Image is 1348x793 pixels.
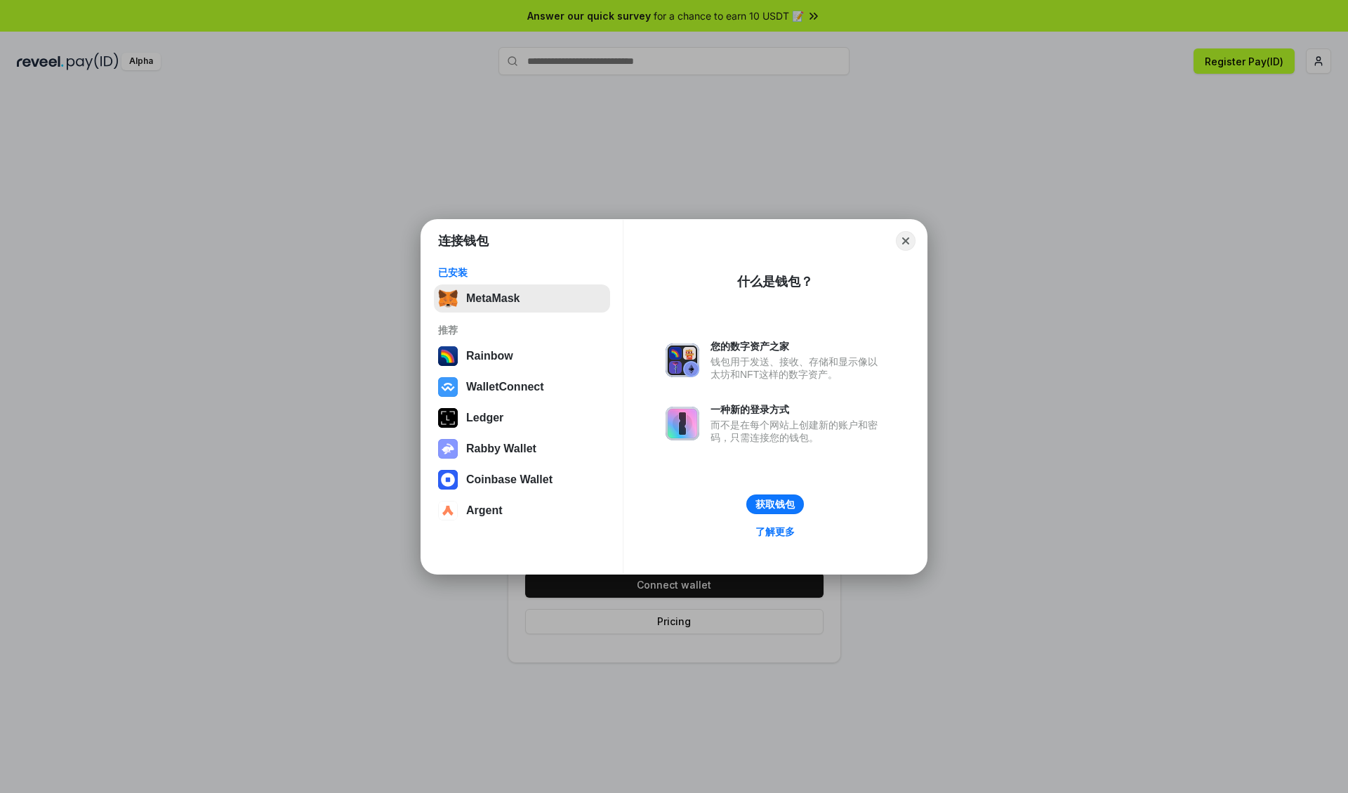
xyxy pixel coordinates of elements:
[466,292,520,305] div: MetaMask
[466,504,503,517] div: Argent
[438,470,458,490] img: svg+xml,%3Csvg%20width%3D%2228%22%20height%3D%2228%22%20viewBox%3D%220%200%2028%2028%22%20fill%3D...
[746,494,804,514] button: 获取钱包
[711,419,885,444] div: 而不是在每个网站上创建新的账户和密码，只需连接您的钱包。
[466,473,553,486] div: Coinbase Wallet
[438,232,489,249] h1: 连接钱包
[438,324,606,336] div: 推荐
[666,343,699,377] img: svg+xml,%3Csvg%20xmlns%3D%22http%3A%2F%2Fwww.w3.org%2F2000%2Fsvg%22%20fill%3D%22none%22%20viewBox...
[666,407,699,440] img: svg+xml,%3Csvg%20xmlns%3D%22http%3A%2F%2Fwww.w3.org%2F2000%2Fsvg%22%20fill%3D%22none%22%20viewBox...
[466,443,536,455] div: Rabby Wallet
[434,373,610,401] button: WalletConnect
[434,342,610,370] button: Rainbow
[747,523,803,541] a: 了解更多
[438,377,458,397] img: svg+xml,%3Csvg%20width%3D%2228%22%20height%3D%2228%22%20viewBox%3D%220%200%2028%2028%22%20fill%3D...
[755,498,795,511] div: 获取钱包
[438,289,458,308] img: svg+xml,%3Csvg%20fill%3D%22none%22%20height%3D%2233%22%20viewBox%3D%220%200%2035%2033%22%20width%...
[438,266,606,279] div: 已安装
[711,340,885,353] div: 您的数字资产之家
[438,408,458,428] img: svg+xml,%3Csvg%20xmlns%3D%22http%3A%2F%2Fwww.w3.org%2F2000%2Fsvg%22%20width%3D%2228%22%20height%3...
[737,273,813,290] div: 什么是钱包？
[434,284,610,313] button: MetaMask
[438,439,458,459] img: svg+xml,%3Csvg%20xmlns%3D%22http%3A%2F%2Fwww.w3.org%2F2000%2Fsvg%22%20fill%3D%22none%22%20viewBox...
[434,497,610,525] button: Argent
[434,404,610,432] button: Ledger
[434,435,610,463] button: Rabby Wallet
[466,412,503,424] div: Ledger
[711,355,885,381] div: 钱包用于发送、接收、存储和显示像以太坊和NFT这样的数字资产。
[438,346,458,366] img: svg+xml,%3Csvg%20width%3D%22120%22%20height%3D%22120%22%20viewBox%3D%220%200%20120%20120%22%20fil...
[711,403,885,416] div: 一种新的登录方式
[896,231,916,251] button: Close
[466,381,544,393] div: WalletConnect
[438,501,458,520] img: svg+xml,%3Csvg%20width%3D%2228%22%20height%3D%2228%22%20viewBox%3D%220%200%2028%2028%22%20fill%3D...
[466,350,513,362] div: Rainbow
[755,525,795,538] div: 了解更多
[434,466,610,494] button: Coinbase Wallet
